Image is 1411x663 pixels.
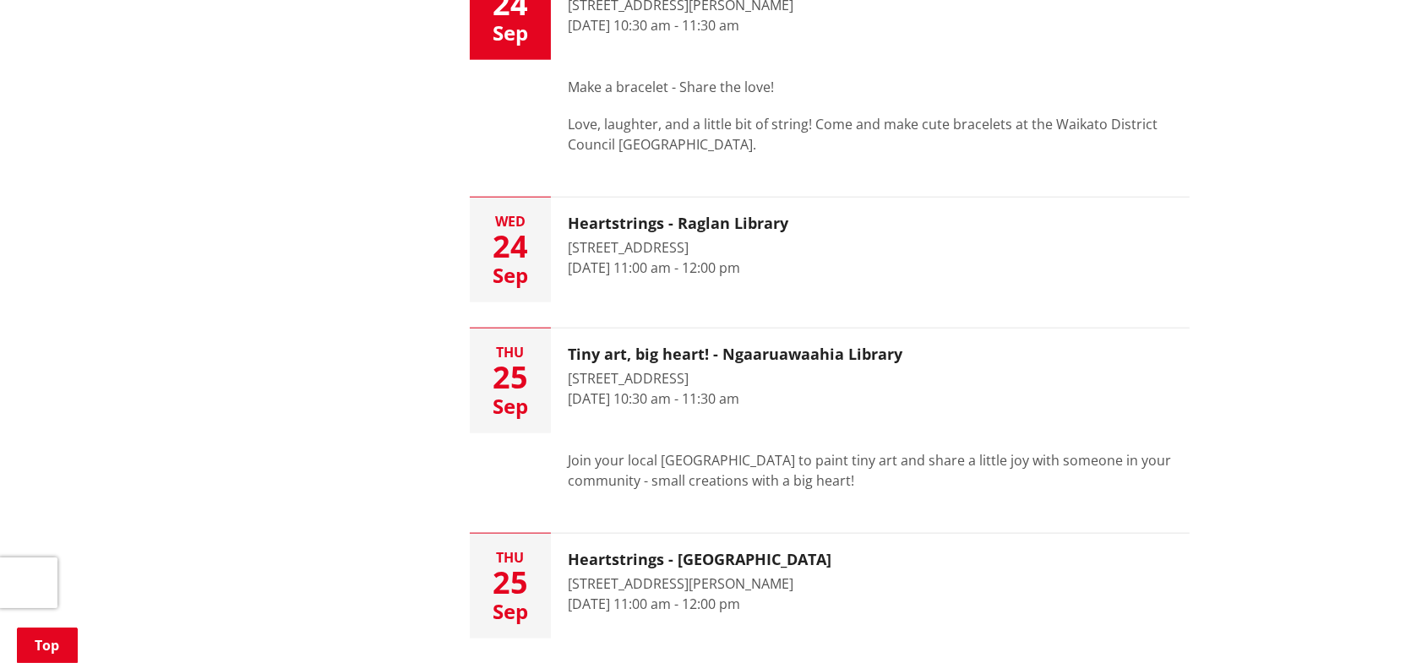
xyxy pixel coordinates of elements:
div: Thu [470,345,551,359]
a: Top [17,628,78,663]
div: [STREET_ADDRESS] [568,237,788,258]
time: [DATE] 11:00 am - 12:00 pm [568,595,740,613]
button: Thu 25 Sep Heartstrings - [GEOGRAPHIC_DATA] [STREET_ADDRESS][PERSON_NAME] [DATE] 11:00 am - 12:00 pm [470,534,1190,639]
div: [STREET_ADDRESS] [568,368,902,389]
div: 25 [470,362,551,393]
div: Wed [470,215,551,228]
h3: Heartstrings - Raglan Library [568,215,788,233]
p: Join your local [GEOGRAPHIC_DATA] to paint tiny art and share a little joy with someone in your c... [568,450,1190,491]
div: 25 [470,568,551,598]
h3: Heartstrings - [GEOGRAPHIC_DATA] [568,551,831,569]
time: [DATE] 10:30 am - 11:30 am [568,16,739,35]
div: Thu [470,551,551,564]
div: 24 [470,231,551,262]
div: Sep [470,601,551,622]
div: Sep [470,396,551,416]
p: Love, laughter, and a little bit of string! Come and make cute bracelets at the Waikato District ... [568,114,1190,155]
h3: Tiny art, big heart! - Ngaaruawaahia Library [568,345,902,364]
button: Wed 24 Sep Heartstrings - Raglan Library [STREET_ADDRESS] [DATE] 11:00 am - 12:00 pm [470,198,1190,302]
p: Make a bracelet - Share the love! [568,77,1190,97]
button: Thu 25 Sep Tiny art, big heart! - Ngaaruawaahia Library [STREET_ADDRESS] [DATE] 10:30 am - 11:30 am [470,329,1190,433]
iframe: Messenger Launcher [1333,592,1394,653]
time: [DATE] 10:30 am - 11:30 am [568,389,739,408]
div: Sep [470,265,551,285]
div: [STREET_ADDRESS][PERSON_NAME] [568,573,831,594]
time: [DATE] 11:00 am - 12:00 pm [568,258,740,277]
div: Sep [470,23,551,43]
